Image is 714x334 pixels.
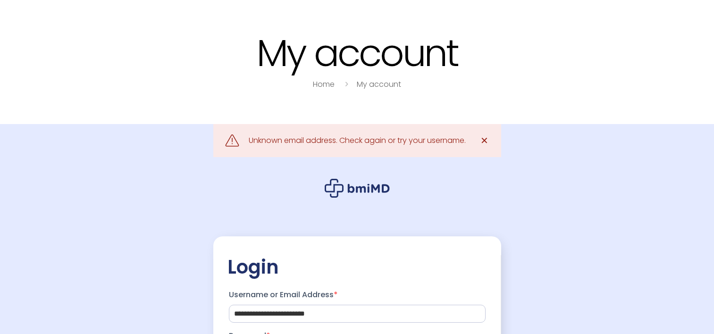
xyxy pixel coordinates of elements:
label: Username or Email Address [229,287,486,302]
h2: Login [227,255,487,279]
a: ✕ [475,131,494,150]
i: breadcrumbs separator [341,79,352,90]
a: My account [357,79,401,90]
h1: My account [60,33,655,73]
div: Unknown email address. Check again or try your username. [249,134,466,147]
span: ✕ [480,134,488,147]
a: Home [313,79,335,90]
